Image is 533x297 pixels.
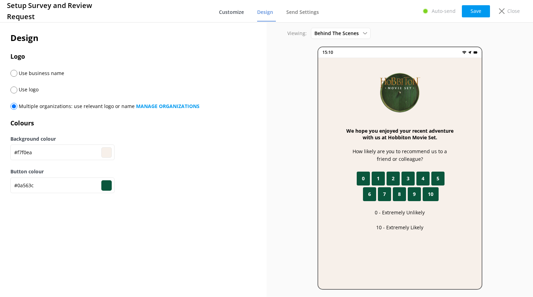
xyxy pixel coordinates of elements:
label: Button colour [10,168,256,175]
img: wifi.png [462,50,466,55]
span: 1 [377,175,380,182]
img: battery.png [473,50,477,55]
h3: Colours [10,118,256,128]
span: 8 [398,190,401,198]
span: Use logo [17,86,39,93]
span: Customize [219,9,244,16]
span: Behind The Scenes [314,30,363,37]
span: 5 [437,175,439,182]
h3: Logo [10,51,256,61]
button: Save [462,5,490,17]
span: Send Settings [286,9,319,16]
p: Viewing: [287,30,307,37]
p: Auto-send [432,7,456,15]
p: 15:10 [322,49,333,56]
span: 0 [362,175,365,182]
img: near-me.png [468,50,472,55]
span: 10 [428,190,433,198]
p: Close [507,7,520,15]
label: Background colour [10,135,256,143]
span: 9 [413,190,416,198]
span: 7 [383,190,386,198]
span: 3 [407,175,409,182]
span: 4 [422,175,424,182]
p: 10 - Extremely Likely [376,224,423,231]
span: 6 [368,190,371,198]
p: 0 - Extremely Unlikely [375,209,425,216]
h2: Design [10,31,256,44]
span: Use business name [17,70,64,76]
h3: We hope you enjoyed your recent adventure with us at Hobbiton Movie Set. [346,127,454,141]
p: How likely are you to recommend us to a friend or colleague? [346,148,454,163]
img: 34-1734302942.png [379,72,421,114]
a: MANAGE ORGANIZATIONS [136,103,200,109]
span: 2 [392,175,395,182]
span: Design [257,9,273,16]
span: Multiple organizations: use relevant logo or name [19,103,200,109]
